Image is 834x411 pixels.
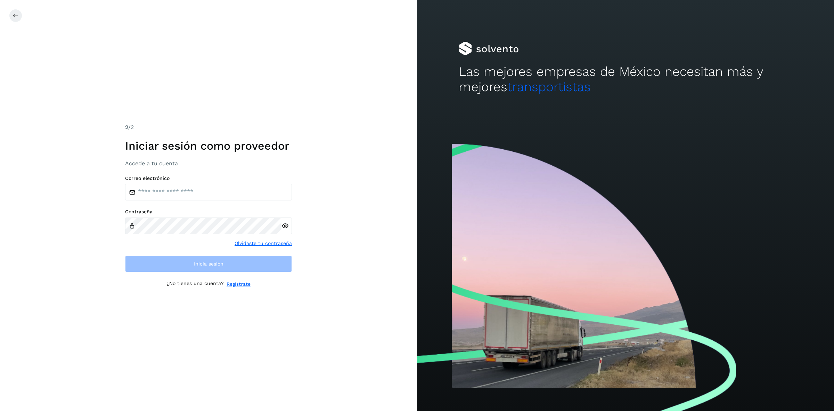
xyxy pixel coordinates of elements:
[125,175,292,181] label: Correo electrónico
[166,280,224,288] p: ¿No tienes una cuenta?
[125,160,292,167] h3: Accede a tu cuenta
[125,209,292,215] label: Contraseña
[227,280,251,288] a: Regístrate
[459,64,792,95] h2: Las mejores empresas de México necesitan más y mejores
[125,255,292,272] button: Inicia sesión
[235,240,292,247] a: Olvidaste tu contraseña
[125,124,128,131] span: 2
[125,139,292,152] h1: Iniciar sesión como proveedor
[194,261,223,266] span: Inicia sesión
[507,79,591,94] span: transportistas
[125,123,292,132] div: /2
